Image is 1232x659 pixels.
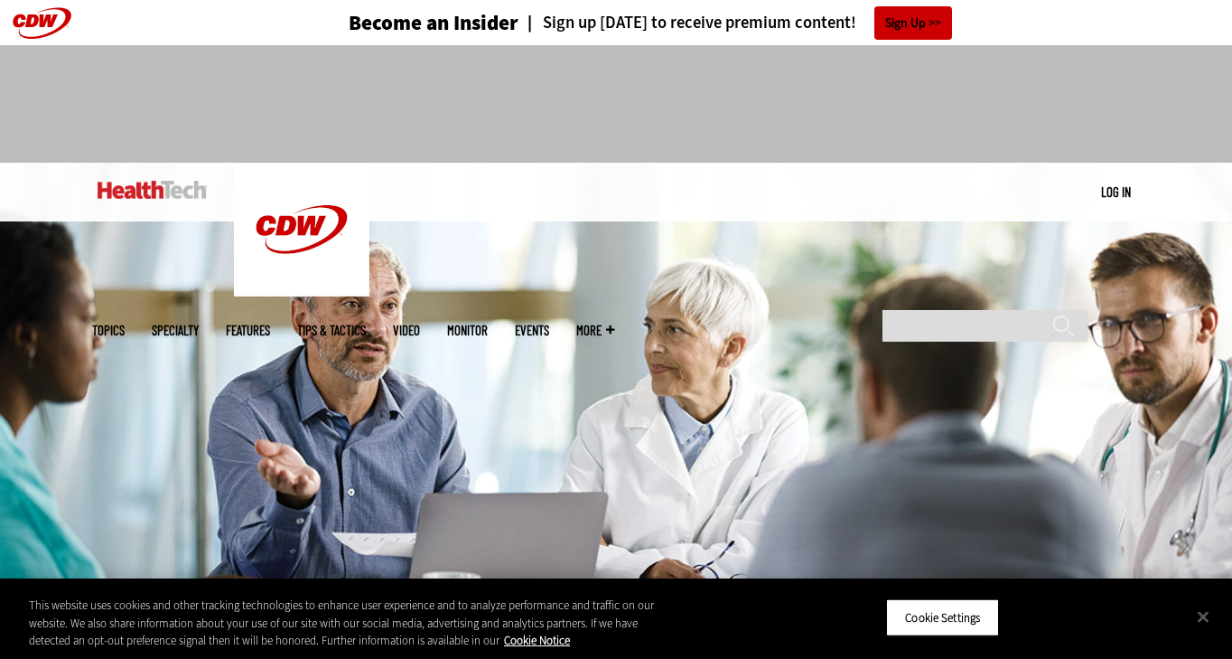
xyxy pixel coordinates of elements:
a: Events [515,324,549,337]
a: Log in [1101,184,1131,200]
a: Video [393,324,420,337]
h3: Become an Insider [349,13,518,33]
img: Home [98,181,207,199]
a: Become an Insider [281,13,518,33]
a: More information about your privacy [504,633,570,648]
a: Sign up [DATE] to receive premium content! [518,14,856,32]
a: Features [226,324,270,337]
span: Topics [92,324,125,337]
span: More [576,324,614,337]
img: Home [234,163,369,297]
a: Sign Up [874,6,952,40]
a: Tips & Tactics [297,324,366,337]
div: This website uses cookies and other tracking technologies to enhance user experience and to analy... [29,597,677,650]
iframe: advertisement [287,63,945,145]
a: MonITor [447,324,488,337]
a: CDW [234,282,369,301]
button: Cookie Settings [886,598,999,636]
button: Close [1183,597,1223,636]
span: Specialty [152,324,199,337]
div: User menu [1101,183,1131,202]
